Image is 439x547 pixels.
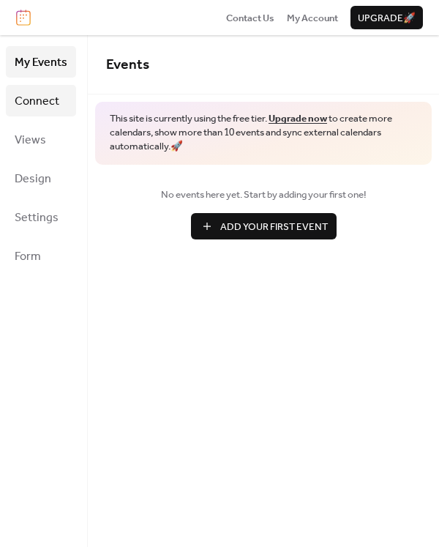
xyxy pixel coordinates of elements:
span: Design [15,168,51,190]
button: Add Your First Event [191,213,337,239]
span: Connect [15,90,59,113]
span: Events [106,51,149,78]
a: Settings [6,201,76,233]
span: No events here yet. Start by adding your first one! [106,187,421,202]
a: My Account [287,10,338,25]
span: Form [15,245,41,268]
span: Settings [15,206,59,229]
a: Upgrade now [269,109,327,128]
span: My Events [15,51,67,74]
a: Form [6,240,76,272]
a: Design [6,163,76,194]
span: Contact Us [226,11,274,26]
a: Views [6,124,76,155]
a: Connect [6,85,76,116]
span: Views [15,129,46,152]
a: Contact Us [226,10,274,25]
span: This site is currently using the free tier. to create more calendars, show more than 10 events an... [110,112,417,154]
img: logo [16,10,31,26]
span: Add Your First Event [220,220,328,234]
button: Upgrade🚀 [350,6,423,29]
a: Add Your First Event [106,213,421,239]
span: Upgrade 🚀 [358,11,416,26]
a: My Events [6,46,76,78]
span: My Account [287,11,338,26]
